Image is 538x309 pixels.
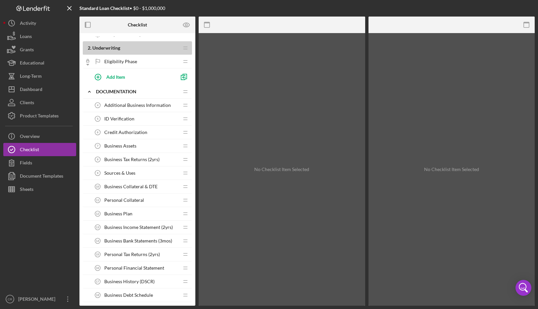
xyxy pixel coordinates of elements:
tspan: 12 [96,212,99,215]
span: Business Tax Returns (2yrs) [104,157,160,162]
b: Checklist [128,22,147,27]
span: Sources & Uses [104,170,135,176]
button: Grants [3,43,76,56]
div: Checklist [20,143,39,158]
div: No Checklist Item Selected [424,167,479,172]
tspan: 14 [96,239,99,243]
div: Dashboard [20,83,42,98]
text: CR [8,297,12,301]
div: Grants [20,43,34,58]
div: Add Item [106,70,125,83]
tspan: 9 [97,171,99,175]
button: Sheets [3,183,76,196]
div: Sheets [20,183,33,198]
button: Clients [3,96,76,109]
div: Fields [20,156,32,171]
button: Document Templates [3,169,76,183]
button: Loans [3,30,76,43]
div: Documentation [96,89,179,94]
div: [PERSON_NAME] [17,292,60,307]
tspan: 4 [97,104,99,107]
tspan: 13 [96,226,99,229]
button: Long-Term [3,69,76,83]
tspan: 16 [96,266,99,270]
tspan: 10 [96,185,99,188]
tspan: 11 [96,199,99,202]
button: Activity [3,17,76,30]
div: • $0 - $1,000,000 [79,6,165,11]
span: 2 . [88,45,91,51]
div: Open Intercom Messenger [515,280,531,296]
button: Fields [3,156,76,169]
span: Additional Business Information [104,103,171,108]
span: Business History (DSCR) [104,279,155,284]
span: Credit Authorization [104,130,147,135]
span: Business Bank Statements (3mos) [104,238,172,243]
span: Business Income Statement (2yrs) [104,225,173,230]
button: Add Item [89,70,175,83]
span: Personal Collateral [104,198,144,203]
button: Overview [3,130,76,143]
tspan: 17 [96,280,99,283]
span: Business Plan [104,211,132,216]
b: Standard Loan Checklist [79,5,129,11]
span: Business Debt Schedule [104,292,153,298]
div: Loans [20,30,32,45]
div: Educational [20,56,44,71]
button: CR[PERSON_NAME] [3,292,76,306]
button: Educational [3,56,76,69]
div: No Checklist Item Selected [254,167,309,172]
button: Dashboard [3,83,76,96]
div: Product Templates [20,109,59,124]
button: Checklist [3,143,76,156]
div: Activity [20,17,36,31]
tspan: 5 [97,117,99,120]
div: Overview [20,130,40,145]
div: Document Templates [20,169,63,184]
tspan: 15 [96,253,99,256]
span: Business Assets [104,143,136,149]
tspan: 18 [96,293,99,297]
button: Product Templates [3,109,76,122]
span: ID Verification [104,116,134,121]
div: Long-Term [20,69,42,84]
div: Clients [20,96,34,111]
span: Personal Financial Statement [104,265,164,271]
tspan: 8 [97,158,99,161]
tspan: 6 [97,131,99,134]
span: Business Collateral & DTE [104,184,158,189]
span: Underwriting [92,45,120,51]
span: Personal Tax Returns (2yrs) [104,252,160,257]
tspan: 7 [97,144,99,148]
span: Eligibility Phase [104,59,137,64]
